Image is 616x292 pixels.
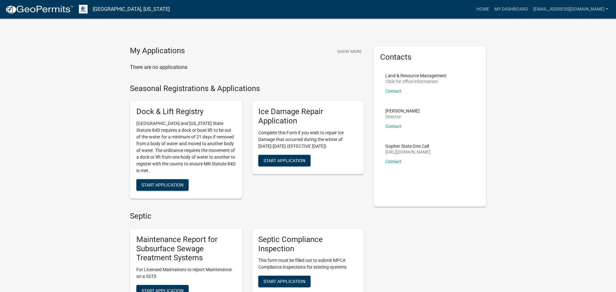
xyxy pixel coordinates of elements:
img: Otter Tail County, Minnesota [79,5,88,13]
h5: Dock & Lift Registry [136,107,236,116]
span: Start Application [141,182,184,188]
a: Contact [385,124,401,129]
h5: Maintenance Report for Subsurface Sewage Treatment Systems [136,235,236,263]
h4: My Applications [130,46,185,56]
a: [EMAIL_ADDRESS][DOMAIN_NAME] [531,3,611,15]
span: Start Application [263,158,305,163]
p: For Licensed Maintainers to report Maintenance on a SSTS [136,266,236,280]
button: Start Application [258,155,311,166]
h5: Contacts [380,53,480,62]
p: [PERSON_NAME] [385,109,420,113]
a: [GEOGRAPHIC_DATA], [US_STATE] [93,4,170,15]
p: There are no applications [130,63,364,71]
p: [URL][DOMAIN_NAME] [385,150,431,154]
a: Contact [385,159,401,164]
a: Home [474,3,492,15]
h4: Septic [130,212,364,221]
a: Contact [385,88,401,94]
h4: Seasonal Registrations & Applications [130,84,364,93]
span: Start Application [263,279,305,284]
h5: Septic Compliance Inspection [258,235,358,254]
p: [GEOGRAPHIC_DATA] and [US_STATE] State Statute 84D requires a dock or boat lift to be out of the ... [136,120,236,174]
a: My Dashboard [492,3,531,15]
button: Start Application [258,276,311,287]
p: Gopher State One Call [385,144,431,148]
button: Show More [335,46,364,57]
p: Director [385,114,420,119]
p: Complete this Form if you wish to repair Ice Damage that occurred during the winter of [DATE]-[DA... [258,129,358,150]
button: Start Application [136,179,189,191]
p: This form must be filled out to submit MPCA Compliance Inspections for existing systems [258,257,358,271]
h5: Ice Damage Repair Application [258,107,358,126]
p: Land & Resource Management [385,73,447,78]
p: Click for office information: [385,79,447,84]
